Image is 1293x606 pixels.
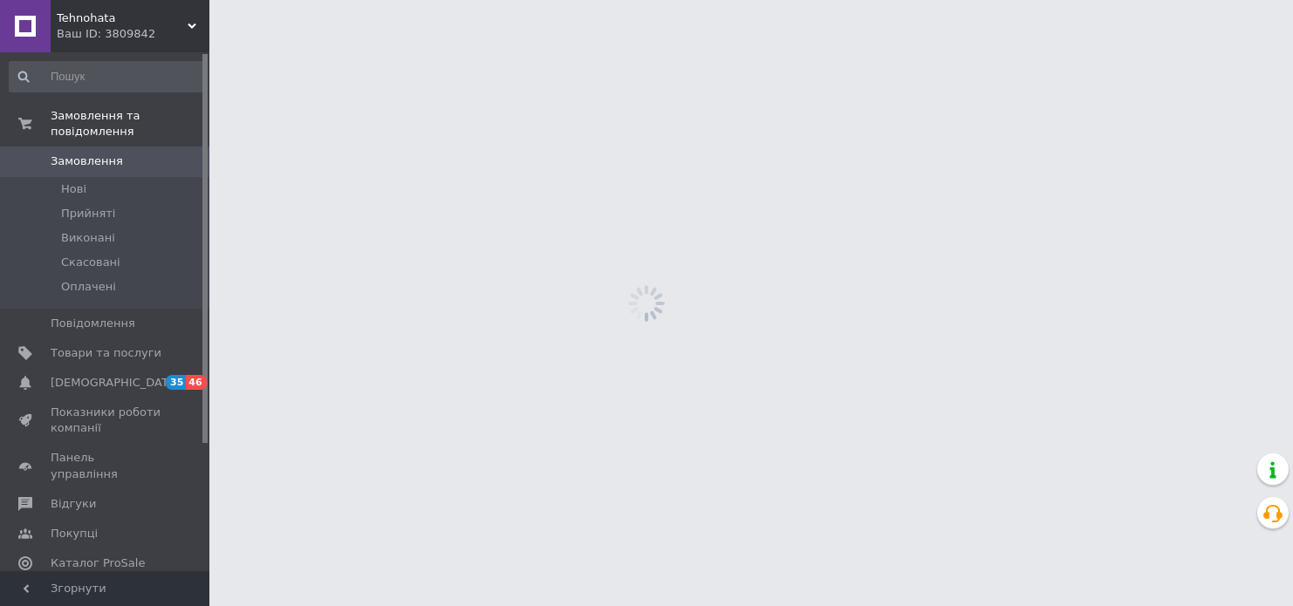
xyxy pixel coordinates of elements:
span: Оплачені [61,279,116,295]
span: 46 [186,375,206,390]
span: Повідомлення [51,316,135,331]
span: Tehnohata [57,10,188,26]
span: [DEMOGRAPHIC_DATA] [51,375,180,391]
span: Нові [61,181,86,197]
span: Відгуки [51,496,96,512]
span: Товари та послуги [51,345,161,361]
span: 35 [166,375,186,390]
span: Каталог ProSale [51,555,145,571]
input: Пошук [9,61,206,92]
div: Ваш ID: 3809842 [57,26,209,42]
span: Скасовані [61,255,120,270]
span: Замовлення та повідомлення [51,108,209,140]
span: Панель управління [51,450,161,481]
span: Виконані [61,230,115,246]
span: Прийняті [61,206,115,221]
span: Замовлення [51,153,123,169]
span: Показники роботи компанії [51,405,161,436]
span: Покупці [51,526,98,541]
